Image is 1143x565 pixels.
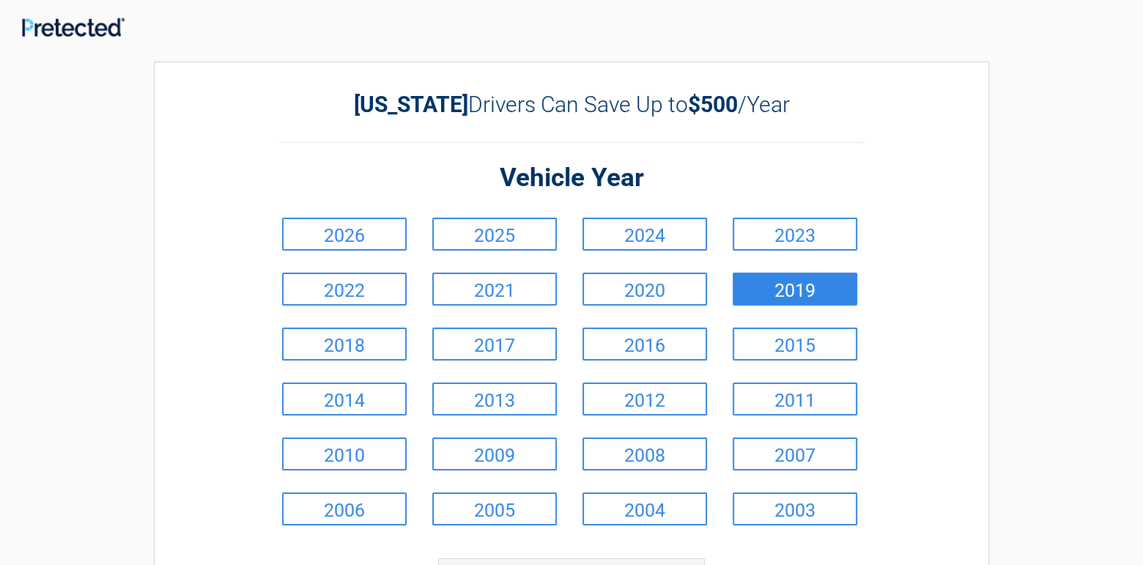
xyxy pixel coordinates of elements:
a: 2005 [432,492,557,525]
a: 2004 [582,492,707,525]
a: 2011 [733,383,857,416]
a: 2008 [582,437,707,470]
a: 2010 [282,437,407,470]
a: 2020 [582,273,707,306]
a: 2021 [432,273,557,306]
a: 2022 [282,273,407,306]
a: 2023 [733,218,857,251]
a: 2014 [282,383,407,416]
b: [US_STATE] [354,92,468,117]
a: 2017 [432,328,557,361]
a: 2016 [582,328,707,361]
a: 2018 [282,328,407,361]
h2: Vehicle Year [278,161,865,196]
a: 2015 [733,328,857,361]
a: 2025 [432,218,557,251]
a: 2007 [733,437,857,470]
a: 2019 [733,273,857,306]
a: 2013 [432,383,557,416]
a: 2024 [582,218,707,251]
img: Main Logo [22,18,125,36]
a: 2012 [582,383,707,416]
b: $500 [688,92,738,117]
a: 2026 [282,218,407,251]
a: 2003 [733,492,857,525]
h2: Drivers Can Save Up to /Year [278,92,865,117]
a: 2009 [432,437,557,470]
a: 2006 [282,492,407,525]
